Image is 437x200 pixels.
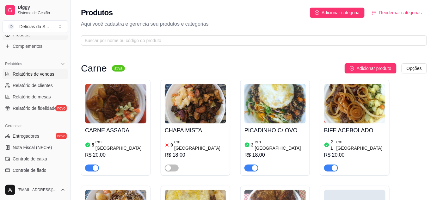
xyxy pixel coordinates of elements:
[3,80,68,91] a: Relatório de clientes
[92,142,94,148] article: 5
[81,8,113,18] h2: Produtos
[13,94,51,100] span: Relatório de mesas
[3,142,68,153] a: Nota Fiscal (NFC-e)
[18,10,65,16] span: Sistema de Gestão
[324,126,385,135] h4: BIFE ACEBOLADO
[322,9,360,16] span: Adicionar categoria
[85,126,146,135] h4: CARNE ASSADA
[174,139,226,151] article: em [GEOGRAPHIC_DATA]
[81,65,107,72] h3: Carne
[3,182,68,197] button: [EMAIL_ADDRESS][DOMAIN_NAME]
[255,139,306,151] article: em [GEOGRAPHIC_DATA]
[3,3,68,18] a: DiggySistema de Gestão
[324,84,385,123] img: product-image
[165,126,226,135] h4: CHAPA MISTA
[18,187,58,192] span: [EMAIL_ADDRESS][DOMAIN_NAME]
[8,23,14,30] span: D
[350,66,354,71] span: plus-circle
[3,131,68,141] a: Entregadoresnovo
[13,133,39,139] span: Entregadores
[112,65,125,72] sup: ativa
[315,10,319,15] span: plus-circle
[13,144,52,151] span: Nota Fiscal (NFC-e)
[5,61,22,66] span: Relatórios
[85,151,146,159] div: R$ 20,00
[3,177,68,187] a: Cupons
[13,167,46,173] span: Controle de fiado
[367,8,427,18] button: Reodernar categorias
[244,126,306,135] h4: PICADINHO C/ OVO
[3,69,68,79] a: Relatórios de vendas
[3,103,68,113] a: Relatório de fidelidadenovo
[13,43,42,49] span: Complementos
[3,165,68,175] a: Controle de fiado
[331,139,335,151] article: 21
[165,84,226,123] img: product-image
[85,37,418,44] input: Buscar por nome ou código do produto
[372,10,377,15] span: ordered-list
[244,151,306,159] div: R$ 18,00
[379,9,422,16] span: Reodernar categorias
[18,5,65,10] span: Diggy
[3,121,68,131] div: Gerenciar
[244,84,306,123] img: product-image
[81,20,427,28] p: Aqui você cadastra e gerencia seu produtos e categorias
[251,142,254,148] article: 3
[85,84,146,123] img: product-image
[3,20,68,33] button: Select a team
[13,156,47,162] span: Controle de caixa
[310,8,365,18] button: Adicionar categoria
[357,65,391,72] span: Adicionar produto
[402,63,427,73] button: Opções
[171,142,173,148] article: 0
[336,139,385,151] article: em [GEOGRAPHIC_DATA]
[19,23,49,30] div: Delícias da S ...
[13,71,54,77] span: Relatórios de vendas
[165,151,226,159] div: R$ 18,00
[13,105,57,111] span: Relatório de fidelidade
[3,154,68,164] a: Controle de caixa
[407,65,422,72] span: Opções
[13,178,28,185] span: Cupons
[95,139,146,151] article: em [GEOGRAPHIC_DATA]
[13,82,53,89] span: Relatório de clientes
[324,151,385,159] div: R$ 20,00
[345,63,397,73] button: Adicionar produto
[3,92,68,102] a: Relatório de mesas
[3,41,68,51] a: Complementos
